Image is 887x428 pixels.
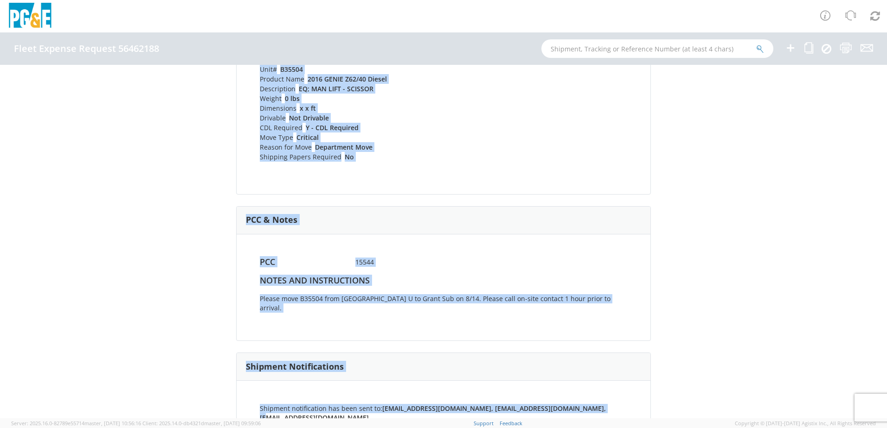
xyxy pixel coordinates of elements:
[260,103,439,113] li: Dimensions
[299,84,373,93] strong: EQ; MAN LIFT - SCISSOR
[260,152,439,162] li: Shipping Papers Required
[348,258,539,267] span: 15544
[260,404,606,422] strong: [EMAIL_ADDRESS][DOMAIN_NAME], [EMAIL_ADDRESS][DOMAIN_NAME], [EMAIL_ADDRESS][DOMAIN_NAME]
[260,94,439,103] li: Weight
[541,39,773,58] input: Shipment, Tracking or Reference Number (at least 4 chars)
[260,113,439,123] li: Drivable
[260,276,627,285] h4: Notes and Instructions
[253,404,634,422] div: Shipment notification has been sent to:
[345,152,354,161] strong: No
[246,362,344,371] h3: Shipment Notifications
[253,258,348,267] h4: PCC
[500,420,522,427] a: Feedback
[7,3,53,30] img: pge-logo-06675f144f4cfa6a6814.png
[14,44,159,54] h4: Fleet Expense Request 56462188
[84,420,141,427] span: master, [DATE] 10:56:16
[260,132,439,142] li: Move Type
[260,74,439,84] li: Product Name
[735,420,876,427] span: Copyright © [DATE]-[DATE] Agistix Inc., All Rights Reserved
[474,420,494,427] a: Support
[296,133,319,142] strong: Critical
[280,65,303,74] strong: B35504
[260,64,439,74] li: Unit#
[11,420,141,427] span: Server: 2025.16.0-82789e55714
[289,113,329,122] strong: Not Drivable
[204,420,261,427] span: master, [DATE] 09:59:06
[285,94,300,103] strong: 0 lbs
[246,215,297,225] h3: PCC & Notes
[308,75,387,83] strong: 2016 GENIE Z62/40 Diesel
[260,142,439,152] li: Reason for Move
[260,123,439,132] li: CDL Required
[306,123,359,132] strong: Y - CDL Required
[300,104,316,113] strong: x x ft
[315,143,373,151] strong: Department Move
[142,420,261,427] span: Client: 2025.14.0-db4321d
[260,84,439,94] li: Description
[260,294,627,313] p: Please move B35504 from [GEOGRAPHIC_DATA] U to Grant Sub on 8/14. Please call on-site contact 1 h...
